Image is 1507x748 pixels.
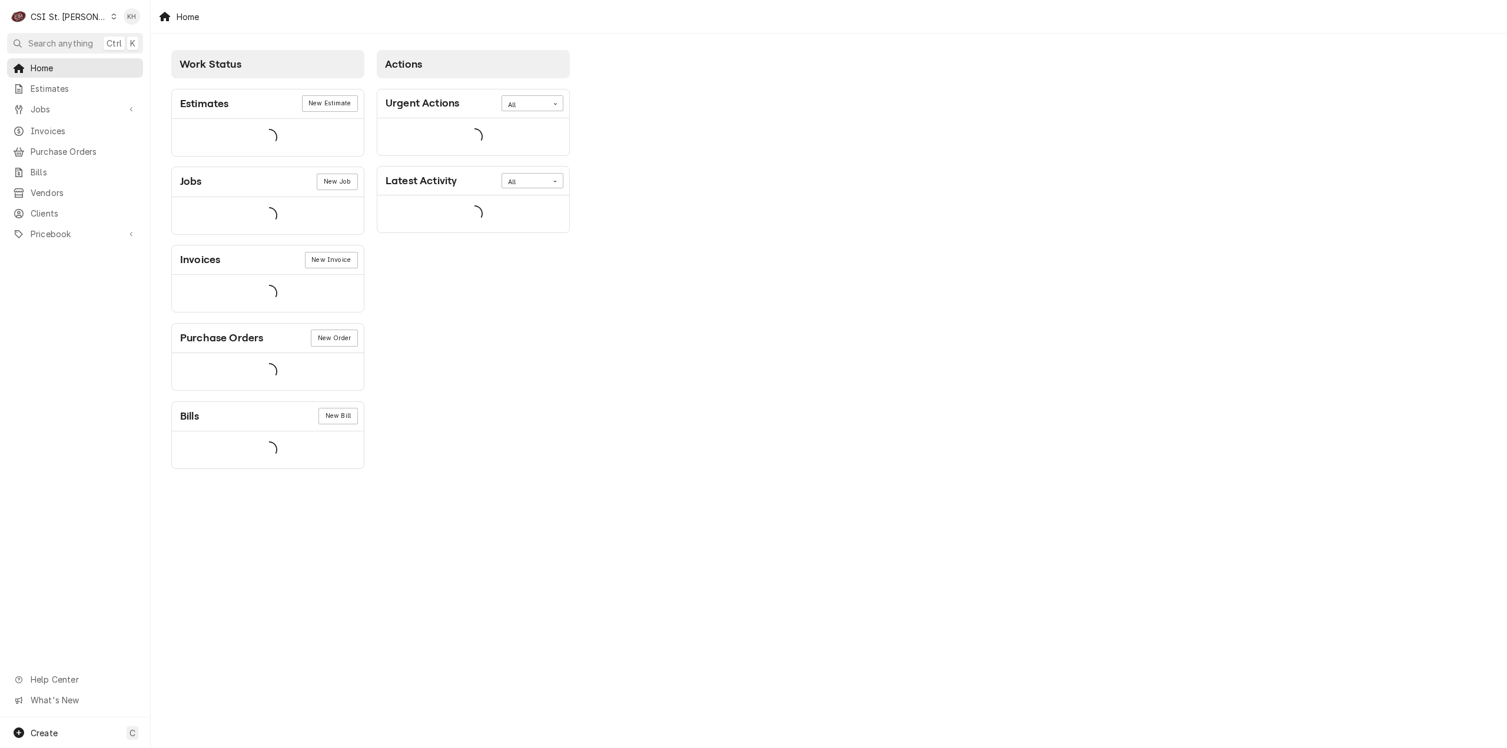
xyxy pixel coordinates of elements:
[31,166,137,178] span: Bills
[261,203,277,228] span: Loading...
[311,330,357,346] div: Card Link Button
[151,34,1507,490] div: Dashboard
[7,58,143,78] a: Home
[31,187,137,199] span: Vendors
[508,101,542,110] div: All
[130,727,135,739] span: C
[318,408,357,424] a: New Bill
[318,408,357,424] div: Card Link Button
[386,173,457,189] div: Card Title
[165,44,371,476] div: Card Column: Work Status
[508,178,542,187] div: All
[171,78,364,469] div: Card Column Content
[377,89,569,118] div: Card Header
[31,103,120,115] span: Jobs
[7,162,143,182] a: Bills
[377,78,570,233] div: Card Column Content
[172,89,364,119] div: Card Header
[302,95,358,112] a: New Estimate
[172,324,364,353] div: Card Header
[31,125,137,137] span: Invoices
[261,360,277,384] span: Loading...
[31,62,137,74] span: Home
[172,353,364,390] div: Card Data
[377,89,570,156] div: Card: Urgent Actions
[261,125,277,149] span: Loading...
[371,44,576,476] div: Card Column: Actions
[28,37,93,49] span: Search anything
[466,124,483,149] span: Loading...
[377,118,569,155] div: Card Data
[172,197,364,234] div: Card Data
[31,82,137,95] span: Estimates
[7,183,143,202] a: Vendors
[7,670,143,689] a: Go to Help Center
[172,167,364,197] div: Card Header
[31,694,136,706] span: What's New
[7,224,143,244] a: Go to Pricebook
[317,174,357,190] div: Card Link Button
[31,728,58,738] span: Create
[171,323,364,391] div: Card: Purchase Orders
[386,95,459,111] div: Card Title
[172,275,364,312] div: Card Data
[377,195,569,232] div: Card Data
[31,207,137,220] span: Clients
[7,79,143,98] a: Estimates
[377,167,569,195] div: Card Header
[7,690,143,710] a: Go to What's New
[385,58,422,70] span: Actions
[124,8,140,25] div: Kelsey Hetlage's Avatar
[305,252,358,268] div: Card Link Button
[311,330,357,346] a: New Order
[180,58,241,70] span: Work Status
[31,11,107,23] div: CSI St. [PERSON_NAME]
[466,202,483,227] span: Loading...
[7,142,143,161] a: Purchase Orders
[172,245,364,275] div: Card Header
[180,252,220,268] div: Card Title
[7,33,143,54] button: Search anythingCtrlK
[180,330,263,346] div: Card Title
[31,228,120,240] span: Pricebook
[305,252,358,268] a: New Invoice
[180,174,202,190] div: Card Title
[31,145,137,158] span: Purchase Orders
[7,99,143,119] a: Go to Jobs
[171,401,364,469] div: Card: Bills
[171,245,364,313] div: Card: Invoices
[172,431,364,468] div: Card Data
[171,50,364,78] div: Card Column Header
[11,8,27,25] div: C
[502,95,563,111] div: Card Data Filter Control
[172,119,364,156] div: Card Data
[7,204,143,223] a: Clients
[130,37,135,49] span: K
[377,166,570,233] div: Card: Latest Activity
[502,173,563,188] div: Card Data Filter Control
[180,408,199,424] div: Card Title
[11,8,27,25] div: CSI St. Louis's Avatar
[317,174,357,190] a: New Job
[171,167,364,234] div: Card: Jobs
[172,402,364,431] div: Card Header
[171,89,364,157] div: Card: Estimates
[31,673,136,686] span: Help Center
[261,281,277,306] span: Loading...
[7,121,143,141] a: Invoices
[124,8,140,25] div: KH
[377,50,570,78] div: Card Column Header
[180,96,228,112] div: Card Title
[302,95,358,112] div: Card Link Button
[107,37,122,49] span: Ctrl
[261,437,277,462] span: Loading...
